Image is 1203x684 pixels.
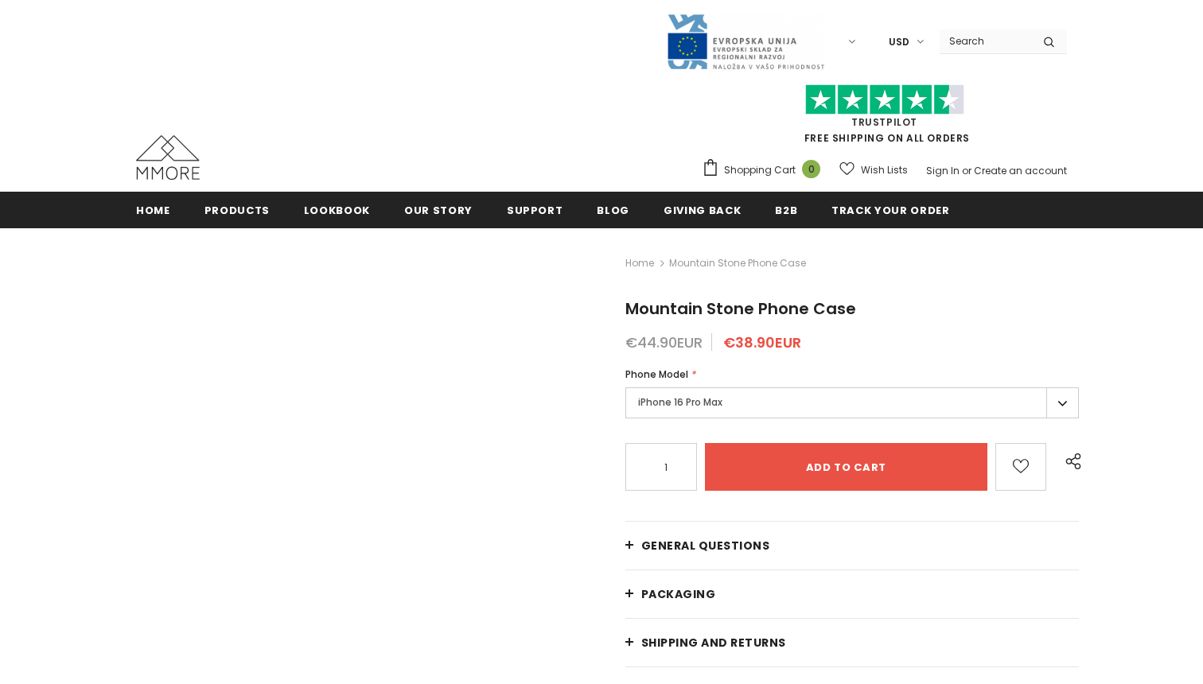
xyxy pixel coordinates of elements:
[775,192,797,227] a: B2B
[666,13,825,71] img: Javni Razpis
[724,162,796,178] span: Shopping Cart
[775,203,797,218] span: B2B
[723,332,801,352] span: €38.90EUR
[404,192,473,227] a: Our Story
[304,203,370,218] span: Lookbook
[625,619,1079,667] a: Shipping and returns
[702,158,828,182] a: Shopping Cart 0
[851,115,917,129] a: Trustpilot
[664,192,741,227] a: Giving back
[974,164,1067,177] a: Create an account
[136,135,200,180] img: MMORE Cases
[705,443,987,491] input: Add to cart
[625,570,1079,618] a: PACKAGING
[136,203,170,218] span: Home
[861,162,908,178] span: Wish Lists
[204,192,270,227] a: Products
[702,91,1067,145] span: FREE SHIPPING ON ALL ORDERS
[962,164,971,177] span: or
[805,84,964,115] img: Trust Pilot Stars
[204,203,270,218] span: Products
[666,34,825,48] a: Javni Razpis
[664,203,741,218] span: Giving back
[641,635,786,651] span: Shipping and returns
[669,254,806,273] span: Mountain Stone Phone Case
[839,156,908,184] a: Wish Lists
[597,192,629,227] a: Blog
[926,164,960,177] a: Sign In
[625,387,1079,418] label: iPhone 16 Pro Max
[625,297,856,320] span: Mountain Stone Phone Case
[507,203,563,218] span: support
[404,203,473,218] span: Our Story
[625,254,654,273] a: Home
[889,34,909,50] span: USD
[641,586,716,602] span: PACKAGING
[641,538,770,554] span: General Questions
[625,367,688,381] span: Phone Model
[940,29,1031,52] input: Search Site
[507,192,563,227] a: support
[625,332,703,352] span: €44.90EUR
[831,203,949,218] span: Track your order
[802,160,820,178] span: 0
[304,192,370,227] a: Lookbook
[831,192,949,227] a: Track your order
[597,203,629,218] span: Blog
[136,192,170,227] a: Home
[625,522,1079,569] a: General Questions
